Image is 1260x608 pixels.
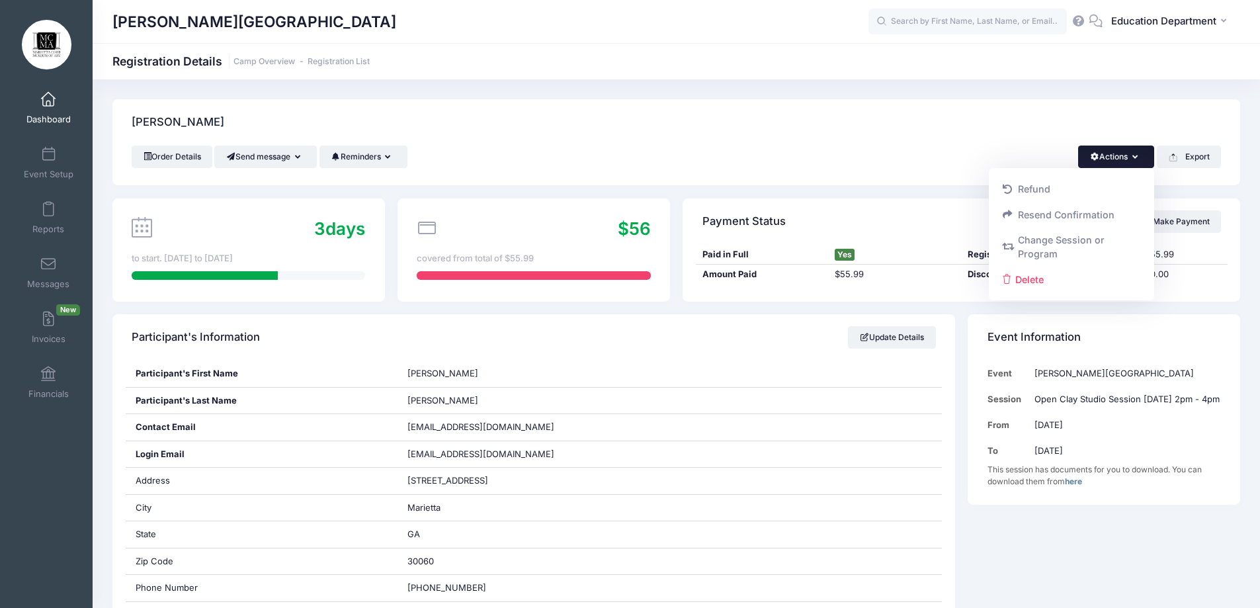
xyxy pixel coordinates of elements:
[126,388,398,414] div: Participant's Last Name
[407,582,486,593] span: [PHONE_NUMBER]
[17,195,80,241] a: Reports
[696,248,829,261] div: Paid in Full
[24,169,73,180] span: Event Setup
[56,304,80,316] span: New
[407,368,478,378] span: [PERSON_NAME]
[26,114,71,125] span: Dashboard
[407,502,441,513] span: Marietta
[987,438,1028,464] td: To
[407,448,573,461] span: [EMAIL_ADDRESS][DOMAIN_NAME]
[407,529,420,539] span: GA
[868,9,1067,35] input: Search by First Name, Last Name, or Email...
[126,468,398,494] div: Address
[407,475,488,486] span: [STREET_ADDRESS]
[126,441,398,468] div: Login Email
[1028,386,1221,412] td: Open Clay Studio Session [DATE] 2pm - 4pm
[417,252,650,265] div: covered from total of $55.99
[126,495,398,521] div: City
[132,252,365,265] div: to start. [DATE] to [DATE]
[987,319,1081,357] h4: Event Information
[17,304,80,351] a: InvoicesNew
[132,319,260,357] h4: Participant's Information
[1028,438,1221,464] td: [DATE]
[995,267,1148,292] a: Delete
[835,249,855,261] span: Yes
[1065,476,1082,486] a: here
[1028,361,1221,386] td: [PERSON_NAME][GEOGRAPHIC_DATA]
[702,202,786,240] h4: Payment Status
[407,421,554,432] span: [EMAIL_ADDRESS][DOMAIN_NAME]
[126,521,398,548] div: State
[987,464,1221,488] div: This session has documents for you to download. You can download them from
[987,412,1028,438] td: From
[618,218,651,239] span: $56
[17,249,80,296] a: Messages
[962,268,1139,281] div: Discounts & Credits
[314,218,325,239] span: 3
[829,268,962,281] div: $55.99
[126,414,398,441] div: Contact Email
[696,268,829,281] div: Amount Paid
[1133,210,1221,233] a: Make Payment
[995,177,1148,202] a: Refund
[22,20,71,69] img: Marietta Cobb Museum of Art
[214,146,317,168] button: Send message
[962,248,1139,261] div: Registration Cost
[28,388,69,400] span: Financials
[1078,146,1154,168] button: Actions
[407,556,434,566] span: 30060
[319,146,407,168] button: Reminders
[233,57,295,67] a: Camp Overview
[112,54,370,68] h1: Registration Details
[17,140,80,186] a: Event Setup
[1103,7,1240,37] button: Education Department
[17,85,80,131] a: Dashboard
[1139,268,1228,281] div: $0.00
[112,7,396,37] h1: [PERSON_NAME][GEOGRAPHIC_DATA]
[132,104,224,142] h4: [PERSON_NAME]
[126,575,398,601] div: Phone Number
[407,395,478,406] span: [PERSON_NAME]
[17,359,80,406] a: Financials
[987,361,1028,386] td: Event
[1028,412,1221,438] td: [DATE]
[1139,248,1228,261] div: $55.99
[995,228,1148,267] a: Change Session or Program
[132,146,212,168] a: Order Details
[126,361,398,387] div: Participant's First Name
[314,216,365,241] div: days
[1111,14,1216,28] span: Education Department
[126,548,398,575] div: Zip Code
[995,202,1148,227] a: Resend Confirmation
[32,224,64,235] span: Reports
[32,333,65,345] span: Invoices
[987,386,1028,412] td: Session
[1157,146,1221,168] button: Export
[27,279,69,290] span: Messages
[308,57,370,67] a: Registration List
[848,326,936,349] a: Update Details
